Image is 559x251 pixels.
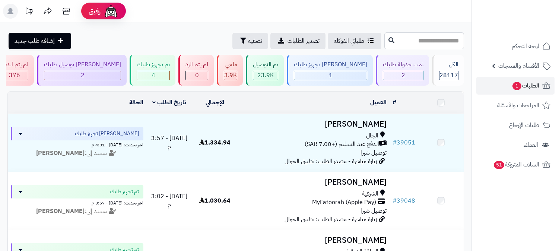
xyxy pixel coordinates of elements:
span: [PERSON_NAME] تجهيز طلبك [75,130,139,137]
div: اخر تحديث: [DATE] - 3:57 م [11,198,143,206]
div: 23868 [253,71,278,80]
a: لم يتم الرد 0 [177,55,215,86]
span: توصيل شبرا [361,206,387,215]
a: العميل [370,98,387,107]
span: 1,030.64 [199,196,231,205]
a: لوحة التحكم [476,37,555,55]
span: 4 [152,71,155,80]
a: تاريخ الطلب [152,98,186,107]
span: 3.9K [224,71,237,80]
div: 2 [44,71,121,80]
a: [PERSON_NAME] توصيل طلبك 2 [35,55,128,86]
a: طلبات الإرجاع [476,116,555,134]
img: ai-face.png [104,4,118,19]
div: لم يتم الرد [185,60,208,69]
a: تصدير الطلبات [270,33,325,49]
div: مسند إلى: [5,149,149,158]
a: ملغي 3.9K [215,55,244,86]
div: 4 [137,71,169,80]
div: [PERSON_NAME] توصيل طلبك [44,60,121,69]
span: # [393,138,397,147]
span: زيارة مباشرة - مصدر الطلب: تطبيق الجوال [285,157,377,166]
div: اخر تحديث: [DATE] - 4:01 م [11,140,143,148]
span: السلات المتروكة [493,159,539,170]
div: ملغي [224,60,237,69]
span: 2 [401,71,405,80]
div: تمت جدولة طلبك [383,60,423,69]
a: المراجعات والأسئلة [476,96,555,114]
span: تصدير الطلبات [288,36,320,45]
span: طلبات الإرجاع [509,120,539,130]
span: رفيق [89,7,101,16]
a: #39051 [393,138,415,147]
span: الشرفية [362,190,378,198]
a: الكل28117 [431,55,466,86]
span: لوحة التحكم [512,41,539,51]
h3: [PERSON_NAME] [241,178,387,187]
div: مسند إلى: [5,207,149,216]
div: 1 [294,71,367,80]
span: 1 [512,82,522,90]
strong: [PERSON_NAME] [36,207,85,216]
span: 1 [329,71,333,80]
div: 0 [186,71,208,80]
span: إضافة طلب جديد [15,36,55,45]
span: طلباتي المُوكلة [334,36,364,45]
a: الحالة [129,98,143,107]
span: 51 [493,161,505,169]
span: [DATE] - 3:02 م [151,192,187,209]
a: تمت جدولة طلبك 2 [374,55,431,86]
a: تم تجهيز طلبك 4 [128,55,177,86]
div: الكل [439,60,458,69]
span: الجال [366,131,378,140]
img: logo-2.png [508,12,552,28]
span: الأقسام والمنتجات [498,61,539,71]
a: إضافة طلب جديد [9,33,71,49]
a: #39048 [393,196,415,205]
a: تم التوصيل 23.9K [244,55,285,86]
a: طلباتي المُوكلة [328,33,381,49]
div: تم التوصيل [253,60,278,69]
div: تم تجهيز طلبك [137,60,170,69]
a: الطلبات1 [476,77,555,95]
span: 376 [9,71,20,80]
div: [PERSON_NAME] تجهيز طلبك [294,60,367,69]
div: 376 [1,71,28,80]
span: 2 [81,71,85,80]
button: تصفية [232,33,268,49]
span: الطلبات [512,80,539,91]
span: 23.9K [257,71,274,80]
span: 1,334.94 [199,138,231,147]
h3: [PERSON_NAME] [241,236,387,245]
a: [PERSON_NAME] تجهيز طلبك 1 [285,55,374,86]
a: تحديثات المنصة [20,4,38,20]
span: توصيل شبرا [361,148,387,157]
span: المراجعات والأسئلة [497,100,539,111]
span: MyFatoorah (Apple Pay) [312,198,376,207]
a: # [393,98,396,107]
div: 3864 [224,71,237,80]
span: 0 [195,71,199,80]
strong: [PERSON_NAME] [36,149,85,158]
a: السلات المتروكة51 [476,156,555,174]
span: العملاء [524,140,538,150]
div: لم يتم الدفع [1,60,28,69]
span: # [393,196,397,205]
a: الإجمالي [206,98,224,107]
h3: [PERSON_NAME] [241,120,387,128]
span: زيارة مباشرة - مصدر الطلب: تطبيق الجوال [285,215,377,224]
span: 28117 [439,71,458,80]
a: العملاء [476,136,555,154]
span: تصفية [248,36,262,45]
div: 2 [383,71,423,80]
span: تم تجهيز طلبك [110,188,139,196]
span: [DATE] - 3:57 م [151,134,187,151]
span: الدفع عند التسليم (+7.00 SAR) [305,140,379,149]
